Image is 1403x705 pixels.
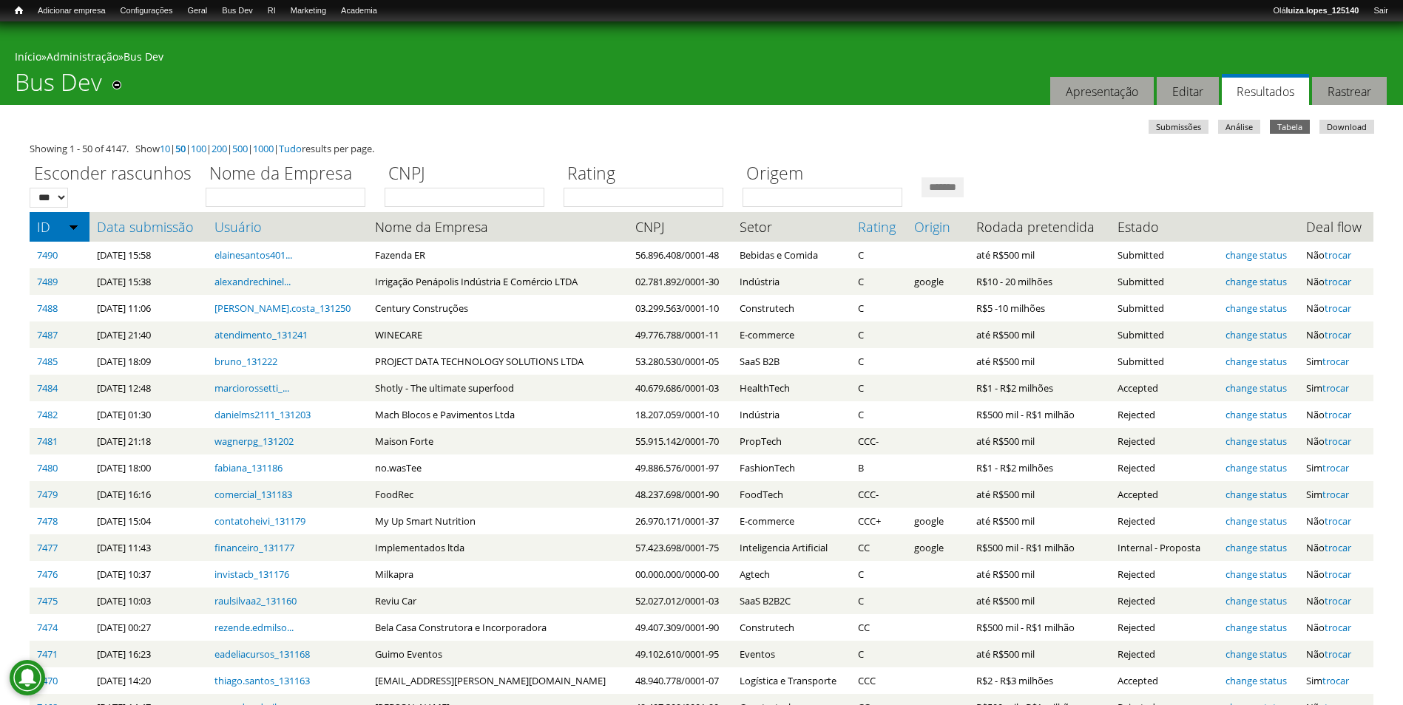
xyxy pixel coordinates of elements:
a: 7470 [37,674,58,687]
a: danielms2111_131203 [214,408,311,421]
td: [DATE] 21:18 [89,428,208,454]
td: Milkapra [368,561,629,587]
a: trocar [1325,248,1351,262]
a: change status [1225,248,1287,262]
td: até R$500 mil [969,321,1110,348]
td: até R$500 mil [969,561,1110,587]
a: change status [1225,541,1287,554]
td: Sim [1299,375,1373,401]
a: change status [1225,275,1287,288]
td: [DATE] 15:38 [89,268,208,295]
td: google [907,268,970,295]
a: Início [7,4,30,18]
td: Implementados ltda [368,534,629,561]
td: E-commerce [732,321,851,348]
a: 7475 [37,594,58,607]
a: 7487 [37,328,58,341]
td: 49.407.309/0001-90 [628,614,732,641]
a: invistacb_131176 [214,568,289,581]
td: Não [1299,321,1373,348]
a: 7480 [37,461,58,474]
a: 7488 [37,302,58,315]
a: eadeliacursos_131168 [214,647,310,661]
td: R$500 mil - R$1 milhão [969,401,1110,428]
td: CCC- [851,481,906,508]
a: Rastrear [1312,77,1387,106]
a: Bus Dev [214,4,260,18]
td: 55.915.142/0001-70 [628,428,732,454]
a: marciorossetti_... [214,381,289,395]
td: Rejected [1110,561,1218,587]
a: trocar [1322,674,1349,687]
td: Construtech [732,614,851,641]
td: Century Construções [368,295,629,321]
td: até R$500 mil [969,242,1110,268]
img: ordem crescente [69,222,78,231]
label: Esconder rascunhos [30,161,196,188]
div: Showing 1 - 50 of 4147. Show | | | | | | results per page. [30,141,1373,156]
a: Oláluiza.lopes_125140 [1265,4,1366,18]
td: [DATE] 15:04 [89,508,208,534]
td: B [851,454,906,481]
td: google [907,534,970,561]
td: [DATE] 00:27 [89,614,208,641]
a: Academia [334,4,385,18]
td: [DATE] 16:16 [89,481,208,508]
a: elainesantos401... [214,248,292,262]
td: Submitted [1110,268,1218,295]
td: Reviu Car [368,587,629,614]
td: SaaS B2B [732,348,851,375]
td: até R$500 mil [969,587,1110,614]
a: financeiro_131177 [214,541,294,554]
a: contatoheivi_131179 [214,514,305,528]
td: 57.423.698/0001-75 [628,534,732,561]
td: CC [851,534,906,561]
td: Não [1299,587,1373,614]
a: ID [37,219,82,234]
td: até R$500 mil [969,428,1110,454]
td: [DATE] 21:40 [89,321,208,348]
td: [DATE] 11:43 [89,534,208,561]
a: Submissões [1149,120,1208,134]
a: change status [1225,461,1287,474]
label: Nome da Empresa [206,161,375,188]
td: 49.776.788/0001-11 [628,321,732,348]
a: trocar [1325,621,1351,634]
td: Rejected [1110,454,1218,481]
a: 7471 [37,647,58,661]
a: change status [1225,381,1287,395]
td: Não [1299,242,1373,268]
a: Marketing [283,4,334,18]
a: change status [1225,594,1287,607]
a: trocar [1325,435,1351,448]
a: [PERSON_NAME].costa_131250 [214,302,351,315]
td: Rejected [1110,401,1218,428]
td: R$5 -10 milhões [969,295,1110,321]
a: Origin [914,219,962,234]
a: change status [1225,328,1287,341]
td: 00.000.000/0000-00 [628,561,732,587]
td: Não [1299,508,1373,534]
a: 7490 [37,248,58,262]
td: até R$500 mil [969,641,1110,667]
a: 100 [191,142,206,155]
td: [DATE] 11:06 [89,295,208,321]
td: PROJECT DATA TECHNOLOGY SOLUTIONS LTDA [368,348,629,375]
a: Rating [858,219,899,234]
a: Editar [1157,77,1219,106]
td: SaaS B2B2C [732,587,851,614]
a: trocar [1322,461,1349,474]
th: CNPJ [628,212,732,242]
a: trocar [1325,275,1351,288]
td: C [851,561,906,587]
td: Não [1299,401,1373,428]
a: Bus Dev [124,50,163,64]
td: Eventos [732,641,851,667]
td: FoodRec [368,481,629,508]
a: 7477 [37,541,58,554]
a: 200 [212,142,227,155]
a: Início [15,50,41,64]
a: change status [1225,302,1287,315]
td: 53.280.530/0001-05 [628,348,732,375]
a: change status [1225,568,1287,581]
